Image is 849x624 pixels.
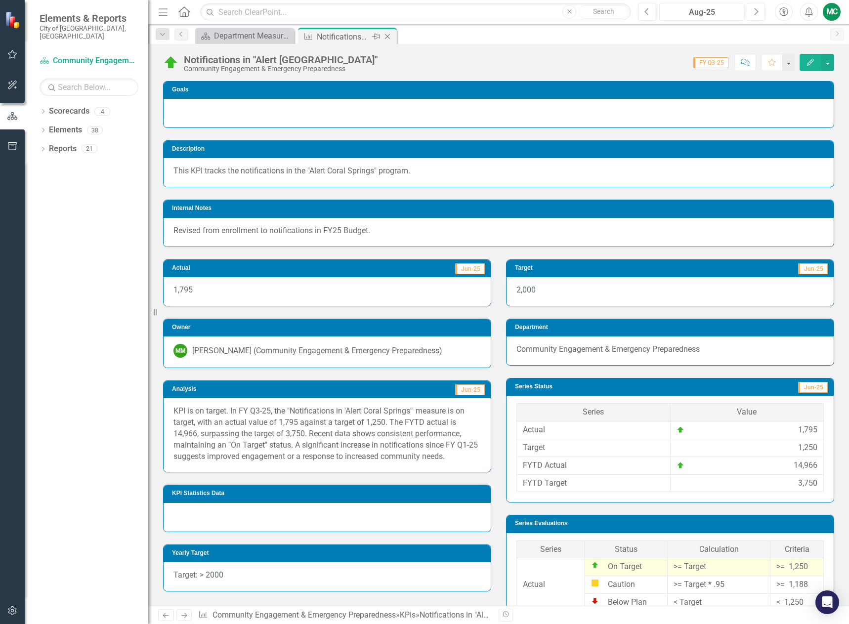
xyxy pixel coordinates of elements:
[591,561,661,573] div: On Target
[184,65,378,73] div: Community Engagement & Emergency Preparedness
[172,265,289,271] h3: Actual
[200,3,631,21] input: Search ClearPoint...
[49,106,89,117] a: Scorecards
[798,382,828,393] span: Jun-25
[668,558,770,576] td: >= Target
[659,3,744,21] button: Aug-25
[677,461,684,469] img: On Target
[798,442,817,454] div: 1,250
[693,57,728,68] span: FY Q3-25
[668,576,770,594] td: >= Target * .95
[770,576,824,594] td: >= 1,188
[516,285,536,294] span: 2,000
[5,11,22,29] img: ClearPoint Strategy
[172,550,486,556] h3: Yearly Target
[517,439,671,457] td: Target
[663,6,741,18] div: Aug-25
[515,520,829,527] h3: Series Evaluations
[184,54,378,65] div: Notifications in "Alert [GEOGRAPHIC_DATA]"
[585,541,668,558] th: Status
[198,610,491,621] div: » »
[677,426,684,434] img: On Target
[163,55,179,71] img: On Target
[517,404,671,421] th: Series
[515,265,630,271] h3: Target
[579,5,628,19] button: Search
[317,31,370,43] div: Notifications in "Alert [GEOGRAPHIC_DATA]"
[516,344,700,354] span: Community Engagement & Emergency Preparedness
[591,579,661,590] div: Caution
[400,610,416,620] a: KPIs
[515,324,829,331] h3: Department
[798,424,817,436] div: 1,795
[794,460,817,471] div: 14,966
[173,166,410,175] span: This KPI tracks the notifications in the "Alert Coral Springs" program.
[192,345,442,357] div: [PERSON_NAME] (Community Engagement & Emergency Preparedness)
[40,24,138,41] small: City of [GEOGRAPHIC_DATA], [GEOGRAPHIC_DATA]
[49,143,77,155] a: Reports
[173,344,187,358] div: MM
[173,570,481,581] p: Target: > 2000
[87,126,103,134] div: 38
[517,541,585,558] th: Series
[670,404,824,421] th: Value
[591,597,599,605] img: Below Plan
[172,386,311,392] h3: Analysis
[40,79,138,96] input: Search Below...
[515,383,688,390] h3: Series Status
[172,205,829,211] h3: Internal Notes
[815,590,839,614] div: Open Intercom Messenger
[798,263,828,274] span: Jun-25
[517,558,585,612] td: Actual
[212,610,396,620] a: Community Engagement & Emergency Preparedness
[770,541,824,558] th: Criteria
[49,125,82,136] a: Elements
[94,107,110,116] div: 4
[593,7,614,15] span: Search
[455,263,485,274] span: Jun-25
[173,406,481,462] p: KPI is on target. In FY Q3-25, the "Notifications in 'Alert Coral Springs'" measure is on target,...
[668,541,770,558] th: Calculation
[823,3,841,21] button: MC
[517,474,671,492] td: FYTD Target
[420,610,571,620] div: Notifications in "Alert [GEOGRAPHIC_DATA]"
[172,324,486,331] h3: Owner
[591,597,661,608] div: Below Plan
[591,561,599,569] img: On Target
[770,558,824,576] td: >= 1,250
[172,490,486,497] h3: KPI Statistics Data
[173,225,824,237] p: Revised from enrollment to notifications in FY25 Budget.
[770,594,824,612] td: < 1,250
[198,30,292,42] a: Department Measures
[668,594,770,612] td: < Target
[173,285,193,294] span: 1,795
[82,145,97,153] div: 21
[517,421,671,439] td: Actual
[40,55,138,67] a: Community Engagement & Emergency Preparedness
[172,86,829,93] h3: Goals
[172,146,829,152] h3: Description
[455,384,485,395] span: Jun-25
[517,457,671,474] td: FYTD Actual
[591,579,599,587] img: Caution
[40,12,138,24] span: Elements & Reports
[798,478,817,489] div: 3,750
[214,30,292,42] div: Department Measures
